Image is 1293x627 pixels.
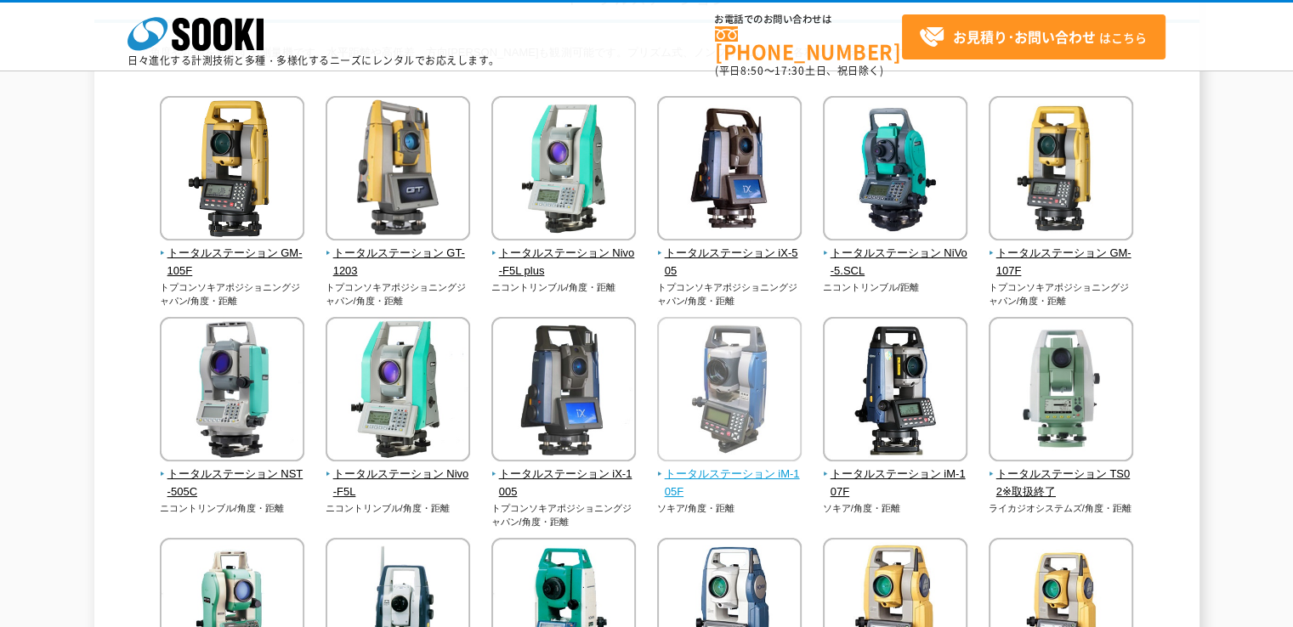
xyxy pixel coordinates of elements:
span: はこちら [919,25,1147,50]
span: トータルステーション iM-107F [823,466,968,501]
p: ニコントリンブル/距離 [823,280,968,295]
a: トータルステーション GT-1203 [326,229,471,280]
p: ニコントリンブル/角度・距離 [326,501,471,516]
a: トータルステーション iM-105F [657,449,802,500]
a: トータルステーション Nivo-F5L [326,449,471,500]
p: ソキア/角度・距離 [823,501,968,516]
p: ライカジオシステムズ/角度・距離 [989,501,1134,516]
span: トータルステーション TS02※取扱終了 [989,466,1134,501]
a: トータルステーション iX-505 [657,229,802,280]
span: トータルステーション Nivo-F5L [326,466,471,501]
span: トータルステーション iX-505 [657,245,802,280]
a: トータルステーション NiVo-5.SCL [823,229,968,280]
span: トータルステーション GM-105F [160,245,305,280]
p: トプコンソキアポジショニングジャパン/角度・距離 [657,280,802,308]
p: ニコントリンブル/角度・距離 [160,501,305,516]
a: トータルステーション iM-107F [823,449,968,500]
p: ソキア/角度・距離 [657,501,802,516]
span: トータルステーション GT-1203 [326,245,471,280]
a: トータルステーション TS02※取扱終了 [989,449,1134,500]
p: 日々進化する計測技術と多種・多様化するニーズにレンタルでお応えします。 [128,55,500,65]
span: トータルステーション GM-107F [989,245,1134,280]
img: トータルステーション iM-105F [657,317,802,466]
span: トータルステーション iM-105F [657,466,802,501]
a: お見積り･お問い合わせはこちら [902,14,1165,59]
a: トータルステーション GM-107F [989,229,1134,280]
span: トータルステーション Nivo-F5L plus [491,245,637,280]
img: トータルステーション NST-505C [160,317,304,466]
span: 17:30 [774,63,805,78]
span: トータルステーション NST-505C [160,466,305,501]
span: お電話でのお問い合わせは [715,14,902,25]
span: 8:50 [740,63,764,78]
a: トータルステーション iX-1005 [491,449,637,500]
a: [PHONE_NUMBER] [715,26,902,61]
p: トプコンソキアポジショニングジャパン/角度・距離 [989,280,1134,308]
p: トプコンソキアポジショニングジャパン/角度・距離 [326,280,471,308]
img: トータルステーション NiVo-5.SCL [823,96,967,245]
img: トータルステーション TS02※取扱終了 [989,317,1133,466]
strong: お見積り･お問い合わせ [953,26,1096,47]
img: トータルステーション Nivo-F5L [326,317,470,466]
p: トプコンソキアポジショニングジャパン/角度・距離 [491,501,637,529]
img: トータルステーション iX-1005 [491,317,636,466]
span: トータルステーション iX-1005 [491,466,637,501]
p: ニコントリンブル/角度・距離 [491,280,637,295]
a: トータルステーション Nivo-F5L plus [491,229,637,280]
img: トータルステーション iX-505 [657,96,802,245]
img: トータルステーション iM-107F [823,317,967,466]
a: トータルステーション GM-105F [160,229,305,280]
span: (平日 ～ 土日、祝日除く) [715,63,883,78]
img: トータルステーション Nivo-F5L plus [491,96,636,245]
p: トプコンソキアポジショニングジャパン/角度・距離 [160,280,305,308]
img: トータルステーション GM-105F [160,96,304,245]
a: トータルステーション NST-505C [160,449,305,500]
span: トータルステーション NiVo-5.SCL [823,245,968,280]
img: トータルステーション GM-107F [989,96,1133,245]
img: トータルステーション GT-1203 [326,96,470,245]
